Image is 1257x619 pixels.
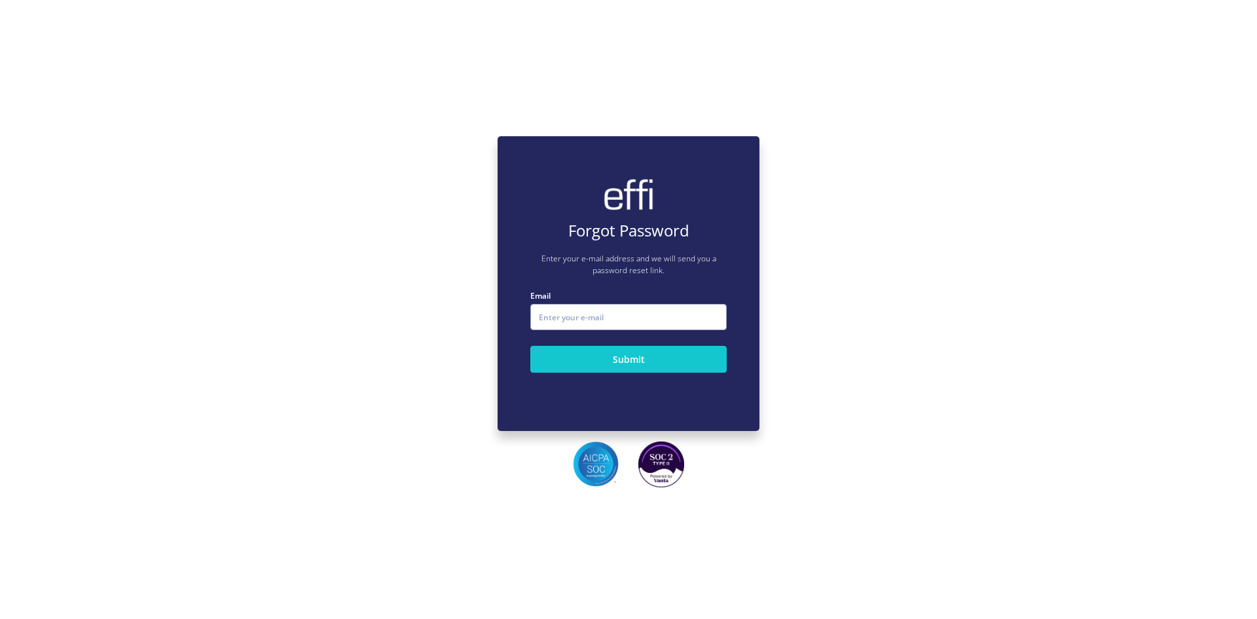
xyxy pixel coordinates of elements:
img: brand-logo.ec75409.png [602,178,655,211]
h4: Forgot Password [530,221,727,240]
img: SOC2 badges [573,441,619,487]
p: Enter your e-mail address and we will send you a password reset link. [530,253,727,276]
button: Submit [530,346,727,373]
img: SOC2 badges [638,441,684,487]
label: Email [530,290,727,302]
input: Enter your e-mail [530,304,727,330]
